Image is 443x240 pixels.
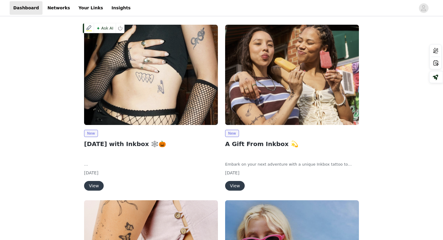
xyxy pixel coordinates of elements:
button: View [84,181,104,191]
a: Dashboard [10,1,42,15]
a: Your Links [75,1,107,15]
p: Embark on your next adventure with a unique Inkbox tattoo to celebrate summer! ☀️​ [225,161,359,167]
span: Ask AI [95,24,115,32]
a: Insights [108,1,134,15]
a: View [84,184,104,188]
a: View [225,184,245,188]
img: Inkbox [225,25,359,125]
h2: A Gift From Inkbox 💫 [225,139,359,148]
span: New [84,130,98,137]
span: [DATE] [84,170,98,175]
button: View [225,181,245,191]
a: Networks [44,1,74,15]
h2: [DATE] with Inkbox 🕸️🎃 [84,139,218,148]
div: avatar [421,3,426,13]
span: [DATE] [225,170,239,175]
img: Inkbox [84,25,218,125]
span: New [225,130,239,137]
